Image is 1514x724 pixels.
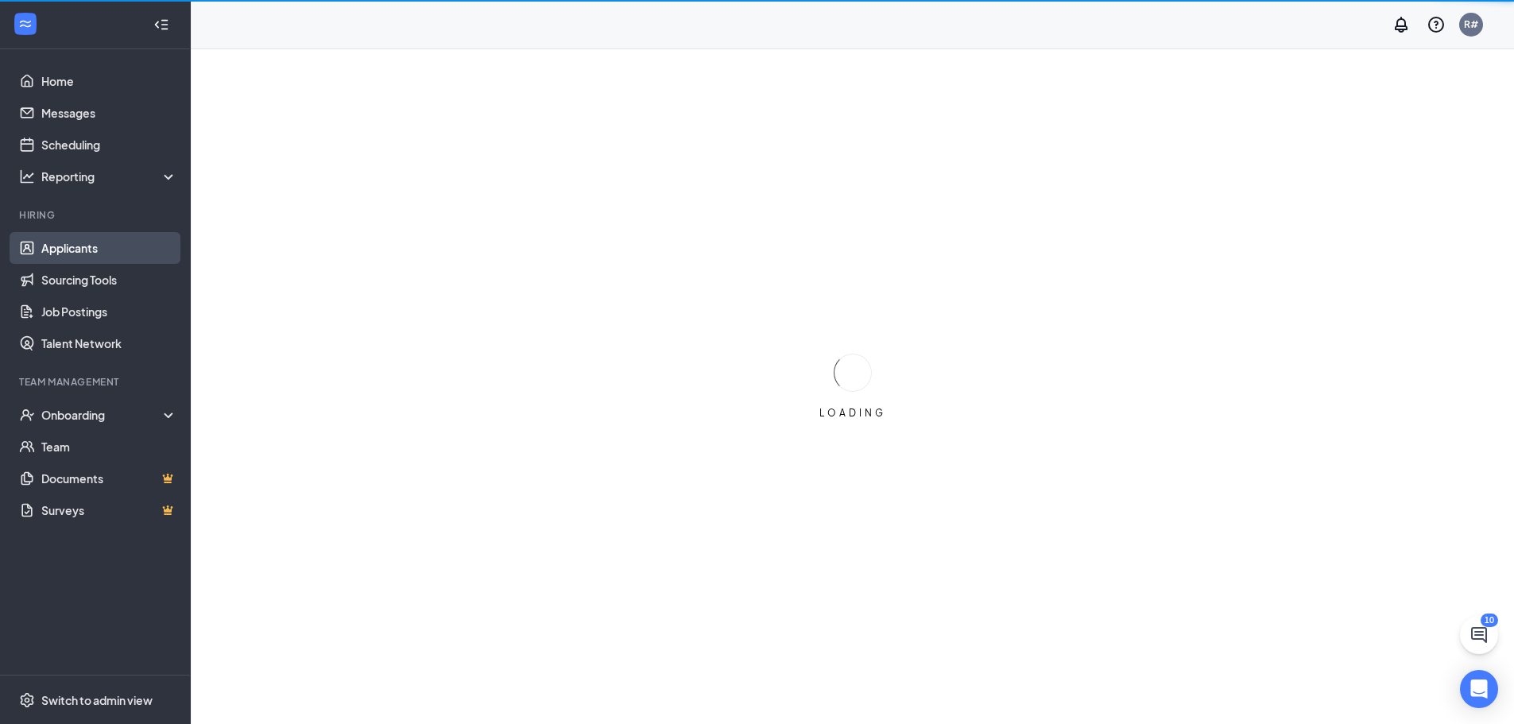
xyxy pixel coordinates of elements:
button: ChatActive [1460,616,1498,654]
a: Team [41,431,177,463]
div: 10 [1481,614,1498,627]
div: Team Management [19,375,174,389]
a: DocumentsCrown [41,463,177,494]
a: Sourcing Tools [41,264,177,296]
div: Switch to admin view [41,692,153,708]
a: Applicants [41,232,177,264]
svg: Analysis [19,168,35,184]
div: R# [1464,17,1478,31]
svg: Settings [19,692,35,708]
a: SurveysCrown [41,494,177,526]
a: Scheduling [41,129,177,161]
svg: Collapse [153,17,169,33]
svg: ChatActive [1469,625,1489,645]
div: Onboarding [41,407,164,423]
div: Hiring [19,208,174,222]
a: Job Postings [41,296,177,327]
a: Home [41,65,177,97]
svg: QuestionInfo [1427,15,1446,34]
svg: WorkstreamLogo [17,16,33,32]
svg: Notifications [1392,15,1411,34]
div: Open Intercom Messenger [1460,670,1498,708]
div: LOADING [813,406,893,420]
svg: UserCheck [19,407,35,423]
a: Messages [41,97,177,129]
div: Reporting [41,168,178,184]
a: Talent Network [41,327,177,359]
